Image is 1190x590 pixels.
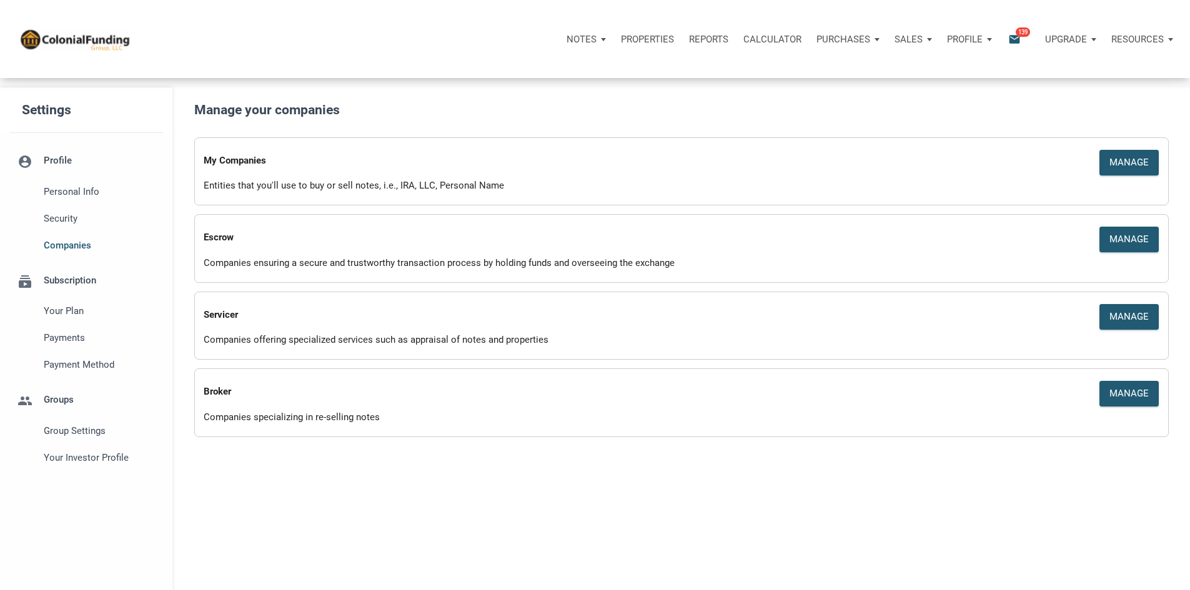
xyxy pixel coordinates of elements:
div: Manage [1109,310,1149,324]
i: email [1007,32,1022,46]
div: Companies specializing in re-selling notes [194,410,1169,428]
a: Personal Info [9,178,163,205]
button: Manage [1099,227,1159,252]
button: Notes [559,21,613,58]
p: Upgrade [1045,34,1087,45]
h5: Manage your companies [194,100,1178,120]
div: Servicer [204,301,916,324]
button: Manage [1099,304,1159,330]
a: Your plan [9,298,163,325]
div: My Companies [204,147,916,170]
button: Purchases [809,21,887,58]
div: Broker [204,378,916,401]
p: Reports [689,34,728,45]
div: Manage [1109,386,1149,401]
span: Companies [44,238,157,253]
div: Escrow [204,224,916,247]
p: Calculator [743,34,801,45]
div: Companies ensuring a secure and trustworthy transaction process by holding funds and overseeing t... [194,255,1169,273]
span: Your Investor Profile [44,450,157,465]
p: Properties [621,34,674,45]
p: Purchases [816,34,870,45]
button: Manage [1099,150,1159,175]
div: Entities that you'll use to buy or sell notes, i.e., IRA, LLC, Personal Name [194,178,1169,196]
a: Payment Method [9,352,163,378]
a: Your Investor Profile [9,444,163,471]
p: Sales [895,34,923,45]
button: Sales [887,21,940,58]
p: Profile [947,34,983,45]
span: Payment Method [44,357,157,372]
div: Companies offering specialized services such as appraisal of notes and properties [194,332,1169,350]
span: Your plan [44,303,157,318]
button: email139 [999,21,1038,58]
h5: Settings [22,97,172,124]
button: Profile [940,21,999,58]
button: Upgrade [1038,21,1104,58]
p: Resources [1111,34,1164,45]
span: Personal Info [44,184,157,199]
a: Payments [9,325,163,352]
div: Manage [1109,155,1149,170]
div: Manage [1109,232,1149,247]
button: Manage [1099,381,1159,406]
a: Group Settings [9,417,163,444]
span: Group Settings [44,423,157,438]
button: Reports [682,21,736,58]
span: Security [44,211,157,226]
a: Security [9,205,163,232]
span: Payments [44,330,157,345]
span: 139 [1016,27,1030,37]
a: Properties [613,21,682,58]
button: Resources [1104,21,1181,58]
a: Companies [9,232,163,258]
p: Notes [567,34,597,45]
a: Calculator [736,21,809,58]
img: NoteUnlimited [19,27,131,51]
